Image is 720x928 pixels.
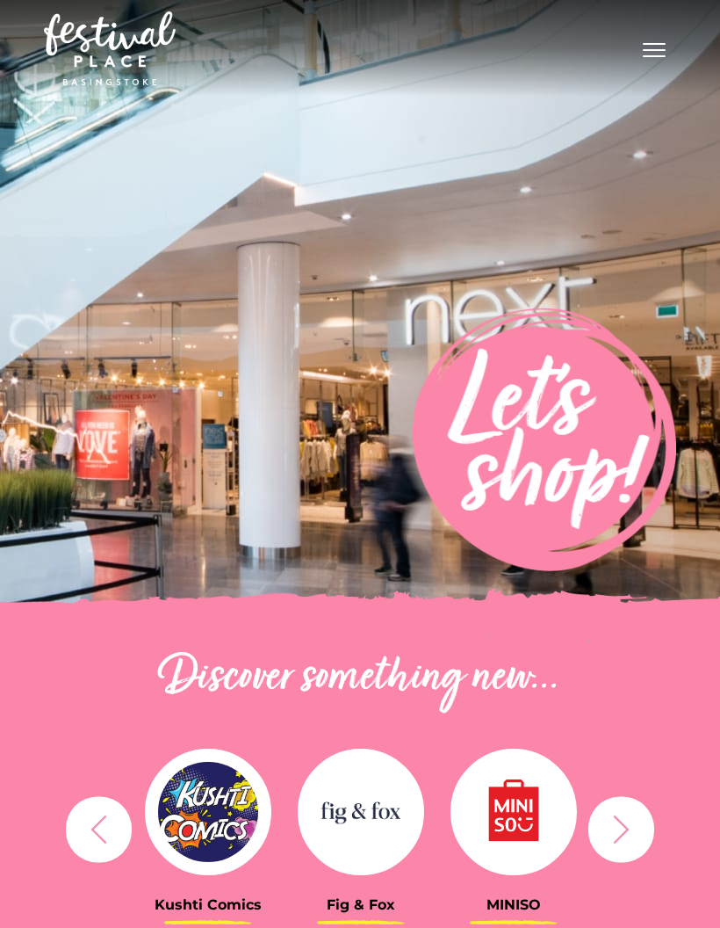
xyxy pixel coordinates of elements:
h3: Fig & Fox [298,896,424,913]
h3: Kushti Comics [145,896,271,913]
img: Festival Place Logo [44,11,176,85]
a: Kushti Comics [145,742,271,913]
a: MINISO [450,742,577,913]
a: Fig & Fox [298,742,424,913]
button: Toggle navigation [632,35,676,61]
h3: MINISO [450,896,577,913]
h2: Discover something new... [57,650,663,707]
